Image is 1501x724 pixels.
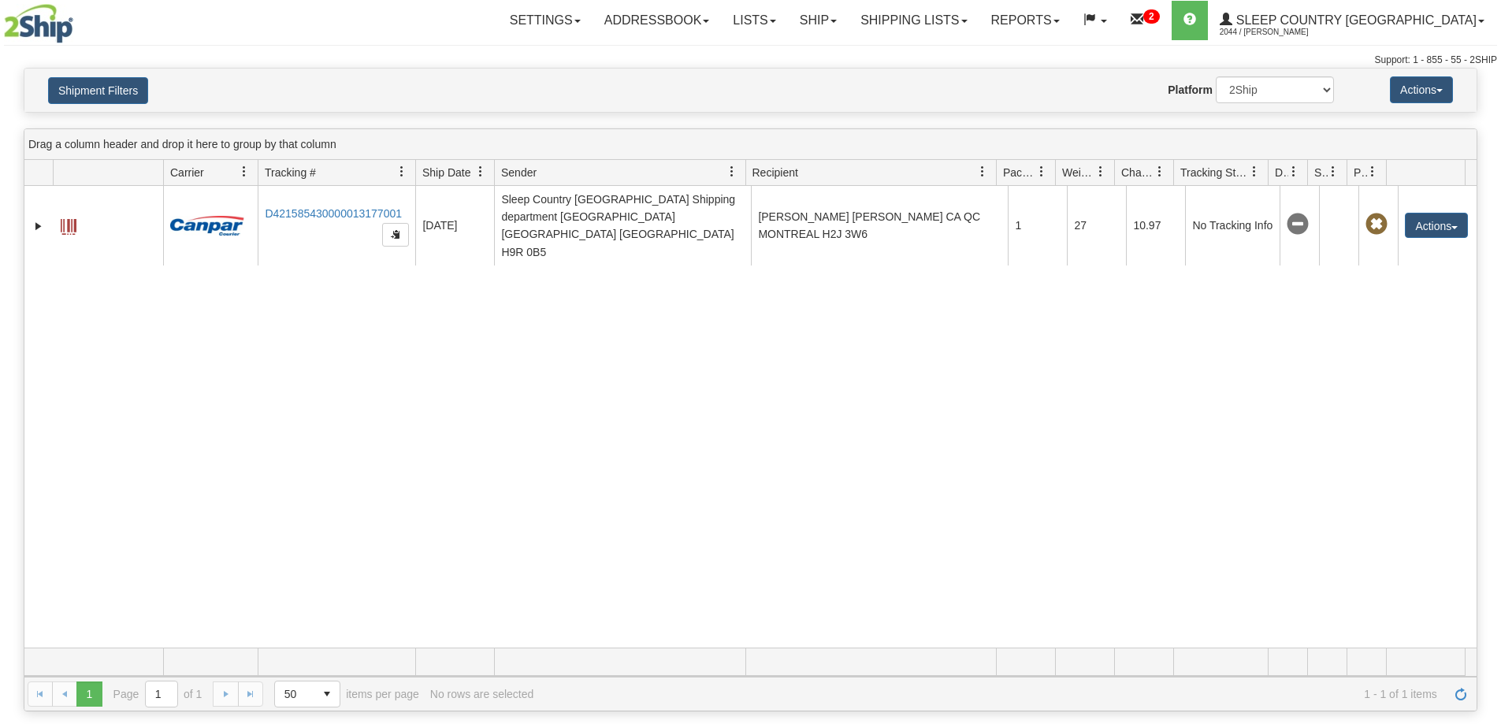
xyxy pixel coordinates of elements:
[382,223,409,247] button: Copy to clipboard
[1003,165,1036,180] span: Packages
[4,54,1497,67] div: Support: 1 - 855 - 55 - 2SHIP
[1208,1,1496,40] a: Sleep Country [GEOGRAPHIC_DATA] 2044 / [PERSON_NAME]
[1028,158,1055,185] a: Packages filter column settings
[1287,213,1309,236] span: No Tracking Info
[1180,165,1249,180] span: Tracking Status
[969,158,996,185] a: Recipient filter column settings
[284,686,305,702] span: 50
[1465,281,1499,442] iframe: chat widget
[1232,13,1477,27] span: Sleep Country [GEOGRAPHIC_DATA]
[1320,158,1347,185] a: Shipment Issues filter column settings
[721,1,787,40] a: Lists
[265,165,316,180] span: Tracking #
[1354,165,1367,180] span: Pickup Status
[1119,1,1172,40] a: 2
[1405,213,1468,238] button: Actions
[170,216,244,236] img: 14 - Canpar
[788,1,849,40] a: Ship
[979,1,1072,40] a: Reports
[1008,186,1067,265] td: 1
[593,1,722,40] a: Addressbook
[24,129,1477,160] div: grid grouping header
[752,165,798,180] span: Recipient
[501,165,537,180] span: Sender
[1390,76,1453,103] button: Actions
[1359,158,1386,185] a: Pickup Status filter column settings
[231,158,258,185] a: Carrier filter column settings
[719,158,745,185] a: Sender filter column settings
[544,688,1437,700] span: 1 - 1 of 1 items
[1185,186,1280,265] td: No Tracking Info
[1067,186,1126,265] td: 27
[113,681,202,707] span: Page of 1
[1168,82,1213,98] label: Platform
[274,681,340,707] span: Page sizes drop down
[170,165,204,180] span: Carrier
[494,186,751,265] td: Sleep Country [GEOGRAPHIC_DATA] Shipping department [GEOGRAPHIC_DATA] [GEOGRAPHIC_DATA] [GEOGRAPH...
[314,681,340,707] span: select
[1275,165,1288,180] span: Delivery Status
[1220,24,1338,40] span: 2044 / [PERSON_NAME]
[1087,158,1114,185] a: Weight filter column settings
[274,681,419,707] span: items per page
[146,681,177,707] input: Page 1
[1314,165,1328,180] span: Shipment Issues
[1241,158,1268,185] a: Tracking Status filter column settings
[48,77,148,104] button: Shipment Filters
[415,186,494,265] td: [DATE]
[849,1,979,40] a: Shipping lists
[1280,158,1307,185] a: Delivery Status filter column settings
[430,688,534,700] div: No rows are selected
[1448,681,1473,707] a: Refresh
[1146,158,1173,185] a: Charge filter column settings
[76,681,102,707] span: Page 1
[388,158,415,185] a: Tracking # filter column settings
[1121,165,1154,180] span: Charge
[61,212,76,237] a: Label
[265,207,402,220] a: D421585430000013177001
[467,158,494,185] a: Ship Date filter column settings
[422,165,470,180] span: Ship Date
[31,218,46,234] a: Expand
[1365,213,1388,236] span: Pickup Not Assigned
[1126,186,1185,265] td: 10.97
[1143,9,1160,24] sup: 2
[751,186,1008,265] td: [PERSON_NAME] [PERSON_NAME] CA QC MONTREAL H2J 3W6
[1062,165,1095,180] span: Weight
[4,4,73,43] img: logo2044.jpg
[498,1,593,40] a: Settings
